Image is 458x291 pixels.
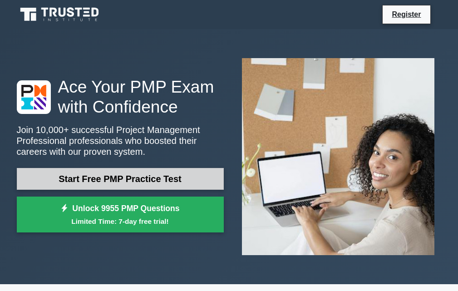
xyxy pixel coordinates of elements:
[386,9,426,20] a: Register
[17,124,224,157] p: Join 10,000+ successful Project Management Professional professionals who boosted their careers w...
[28,216,212,227] small: Limited Time: 7-day free trial!
[17,77,224,117] h1: Ace Your PMP Exam with Confidence
[17,197,224,233] a: Unlock 9955 PMP QuestionsLimited Time: 7-day free trial!
[17,168,224,190] a: Start Free PMP Practice Test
